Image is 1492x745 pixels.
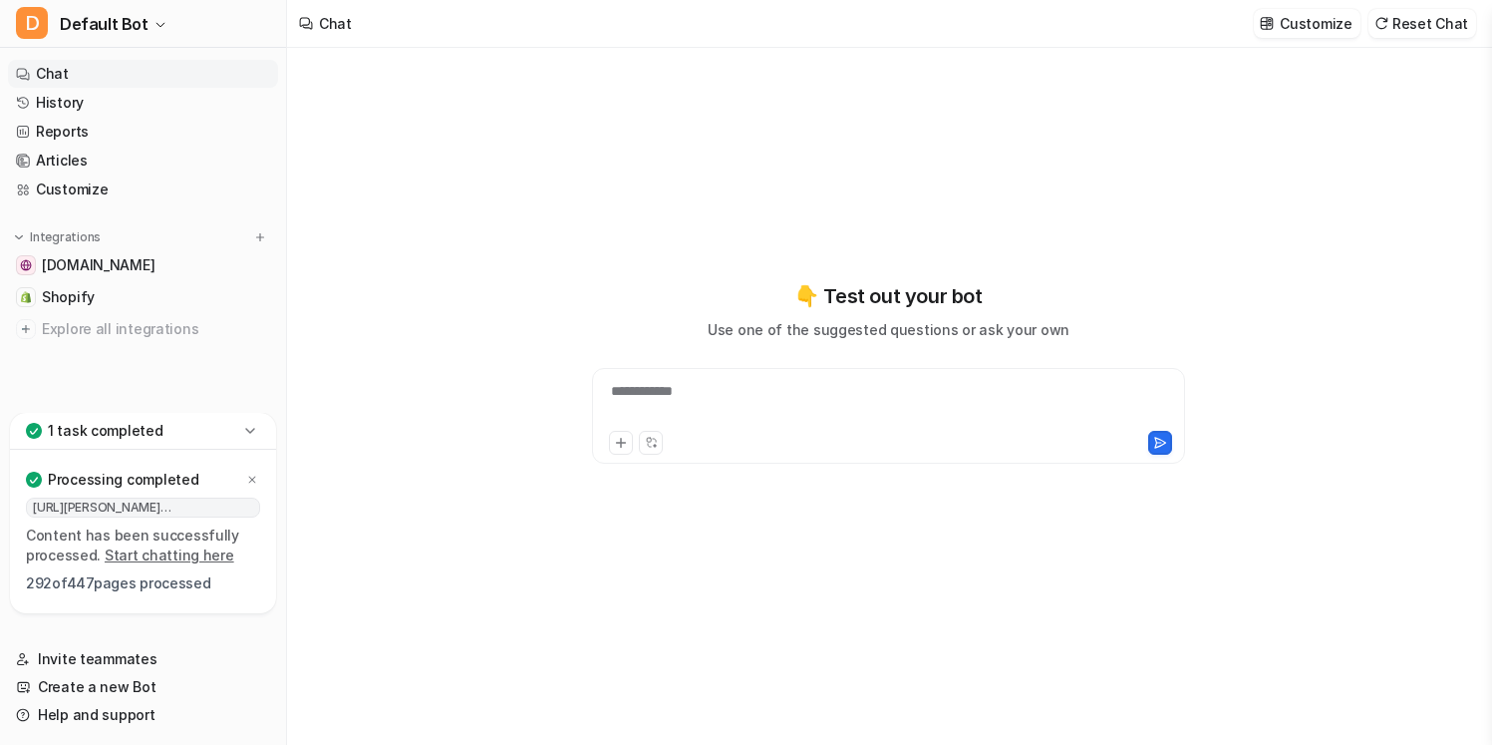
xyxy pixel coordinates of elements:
button: Integrations [8,227,107,247]
p: Integrations [30,229,101,245]
p: Use one of the suggested questions or ask your own [708,319,1069,340]
a: Help and support [8,701,278,729]
p: Content has been successfully processed. [26,526,260,565]
div: Chat [319,13,352,34]
img: menu_add.svg [253,230,267,244]
button: Customize [1254,9,1359,38]
a: ShopifyShopify [8,283,278,311]
a: Create a new Bot [8,673,278,701]
p: 1 task completed [48,421,163,441]
span: Default Bot [60,10,149,38]
img: customize [1260,16,1274,31]
a: Chat [8,60,278,88]
p: 👇 Test out your bot [794,281,982,311]
a: History [8,89,278,117]
img: www.antoinetteferwerda.com.au [20,259,32,271]
p: Processing completed [48,470,198,490]
img: expand menu [12,230,26,244]
a: Reports [8,118,278,146]
p: Customize [1280,13,1351,34]
span: Explore all integrations [42,313,270,345]
span: D [16,7,48,39]
img: explore all integrations [16,319,36,339]
a: Articles [8,147,278,175]
a: Invite teammates [8,645,278,673]
a: Explore all integrations [8,315,278,343]
a: Start chatting here [105,547,234,563]
span: [URL][PERSON_NAME][DOMAIN_NAME] [26,498,260,518]
p: 292 of 447 pages processed [26,573,260,593]
span: Shopify [42,287,95,307]
a: Customize [8,176,278,203]
button: Reset Chat [1368,9,1476,38]
a: www.antoinetteferwerda.com.au[DOMAIN_NAME] [8,251,278,279]
img: Shopify [20,291,32,303]
img: reset [1374,16,1388,31]
span: [DOMAIN_NAME] [42,255,154,275]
